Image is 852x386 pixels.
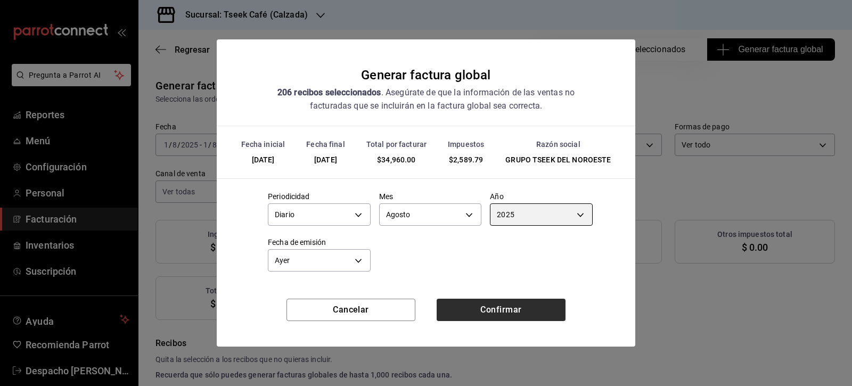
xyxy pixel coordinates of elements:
[306,139,345,150] div: Fecha final
[505,154,611,166] div: GRUPO TSEEK DEL NOROESTE
[268,249,371,272] div: Ayer
[268,238,371,245] label: Fecha de emisión
[449,155,483,164] span: $2,589.79
[490,192,593,200] label: Año
[505,139,611,150] div: Razón social
[377,155,415,164] span: $34,960.00
[379,203,482,226] div: Agosto
[241,139,285,150] div: Fecha inicial
[361,65,490,85] div: Generar factura global
[379,192,482,200] label: Mes
[437,299,566,321] button: Confirmar
[277,86,575,113] div: . Asegúrate de que la información de las ventas no facturadas que se incluirán en la factura glob...
[277,87,381,97] strong: 206 recibos seleccionados
[448,139,484,150] div: Impuestos
[366,139,427,150] div: Total por facturar
[306,154,345,166] div: [DATE]
[490,203,593,226] div: 2025
[268,203,371,226] div: Diario
[268,192,371,200] label: Periodicidad
[241,154,285,166] div: [DATE]
[286,299,415,321] button: Cancelar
